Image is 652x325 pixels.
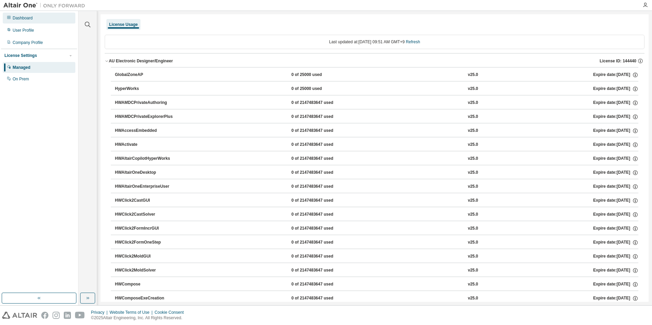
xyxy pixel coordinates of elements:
[468,239,478,246] div: v25.0
[593,72,638,78] div: Expire date: [DATE]
[115,72,176,78] div: GlobalZoneAP
[13,40,43,45] div: Company Profile
[468,295,478,301] div: v25.0
[115,207,638,222] button: HWClick2CastSolver0 of 2147483647 usedv25.0Expire date:[DATE]
[593,267,638,274] div: Expire date: [DATE]
[593,86,638,92] div: Expire date: [DATE]
[115,267,176,274] div: HWClick2MoldSolver
[593,142,638,148] div: Expire date: [DATE]
[13,65,30,70] div: Managed
[468,198,478,204] div: v25.0
[593,170,638,176] div: Expire date: [DATE]
[115,263,638,278] button: HWClick2MoldSolver0 of 2147483647 usedv25.0Expire date:[DATE]
[468,226,478,232] div: v25.0
[109,310,154,315] div: Website Terms of Use
[468,184,478,190] div: v25.0
[115,235,638,250] button: HWClick2FormOneStep0 of 2147483647 usedv25.0Expire date:[DATE]
[593,295,638,301] div: Expire date: [DATE]
[291,170,353,176] div: 0 of 2147483647 used
[13,28,34,33] div: User Profile
[115,142,176,148] div: HWActivate
[291,114,353,120] div: 0 of 2147483647 used
[291,212,353,218] div: 0 of 2147483647 used
[468,253,478,260] div: v25.0
[291,142,353,148] div: 0 of 2147483647 used
[115,170,176,176] div: HWAltairOneDesktop
[109,22,138,27] div: License Usage
[593,156,638,162] div: Expire date: [DATE]
[109,58,173,64] div: AU Electronic Designer/Engineer
[115,249,638,264] button: HWClick2MoldGUI0 of 2147483647 usedv25.0Expire date:[DATE]
[105,53,644,68] button: AU Electronic Designer/EngineerLicense ID: 144440
[115,179,638,194] button: HWAltairOneEnterpriseUser0 of 2147483647 usedv25.0Expire date:[DATE]
[291,295,353,301] div: 0 of 2147483647 used
[291,281,353,288] div: 0 of 2147483647 used
[115,184,176,190] div: HWAltairOneEnterpriseUser
[2,312,37,319] img: altair_logo.svg
[468,100,478,106] div: v25.0
[593,239,638,246] div: Expire date: [DATE]
[468,86,478,92] div: v25.0
[91,315,188,321] p: © 2025 Altair Engineering, Inc. All Rights Reserved.
[41,312,48,319] img: facebook.svg
[4,53,37,58] div: License Settings
[291,267,353,274] div: 0 of 2147483647 used
[468,170,478,176] div: v25.0
[3,2,89,9] img: Altair One
[593,100,638,106] div: Expire date: [DATE]
[291,72,353,78] div: 0 of 25000 used
[105,35,644,49] div: Last updated at: [DATE] 09:51 AM GMT+9
[600,58,636,64] span: License ID: 144440
[468,142,478,148] div: v25.0
[115,81,638,96] button: HyperWorks0 of 25000 usedv25.0Expire date:[DATE]
[115,114,176,120] div: HWAMDCPrivateExplorerPlus
[291,128,353,134] div: 0 of 2147483647 used
[291,86,353,92] div: 0 of 25000 used
[13,15,33,21] div: Dashboard
[593,253,638,260] div: Expire date: [DATE]
[468,156,478,162] div: v25.0
[115,86,176,92] div: HyperWorks
[154,310,188,315] div: Cookie Consent
[291,100,353,106] div: 0 of 2147483647 used
[53,312,60,319] img: instagram.svg
[593,184,638,190] div: Expire date: [DATE]
[115,151,638,166] button: HWAltairCopilotHyperWorks0 of 2147483647 usedv25.0Expire date:[DATE]
[91,310,109,315] div: Privacy
[115,128,176,134] div: HWAccessEmbedded
[115,109,638,124] button: HWAMDCPrivateExplorerPlus0 of 2147483647 usedv25.0Expire date:[DATE]
[468,72,478,78] div: v25.0
[115,226,176,232] div: HWClick2FormIncrGUI
[115,123,638,138] button: HWAccessEmbedded0 of 2147483647 usedv25.0Expire date:[DATE]
[593,281,638,288] div: Expire date: [DATE]
[593,114,638,120] div: Expire date: [DATE]
[593,226,638,232] div: Expire date: [DATE]
[291,239,353,246] div: 0 of 2147483647 used
[468,267,478,274] div: v25.0
[593,212,638,218] div: Expire date: [DATE]
[115,277,638,292] button: HWCompose0 of 2147483647 usedv25.0Expire date:[DATE]
[291,198,353,204] div: 0 of 2147483647 used
[468,128,478,134] div: v25.0
[115,221,638,236] button: HWClick2FormIncrGUI0 of 2147483647 usedv25.0Expire date:[DATE]
[115,156,176,162] div: HWAltairCopilotHyperWorks
[291,156,353,162] div: 0 of 2147483647 used
[291,253,353,260] div: 0 of 2147483647 used
[115,193,638,208] button: HWClick2CastGUI0 of 2147483647 usedv25.0Expire date:[DATE]
[115,291,638,306] button: HWComposeExeCreation0 of 2147483647 usedv25.0Expire date:[DATE]
[115,212,176,218] div: HWClick2CastSolver
[468,212,478,218] div: v25.0
[115,67,638,82] button: GlobalZoneAP0 of 25000 usedv25.0Expire date:[DATE]
[115,295,176,301] div: HWComposeExeCreation
[468,281,478,288] div: v25.0
[115,100,176,106] div: HWAMDCPrivateAuthoring
[13,76,29,82] div: On Prem
[115,239,176,246] div: HWClick2FormOneStep
[115,165,638,180] button: HWAltairOneDesktop0 of 2147483647 usedv25.0Expire date:[DATE]
[115,281,176,288] div: HWCompose
[291,226,353,232] div: 0 of 2147483647 used
[593,198,638,204] div: Expire date: [DATE]
[593,128,638,134] div: Expire date: [DATE]
[115,253,176,260] div: HWClick2MoldGUI
[291,184,353,190] div: 0 of 2147483647 used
